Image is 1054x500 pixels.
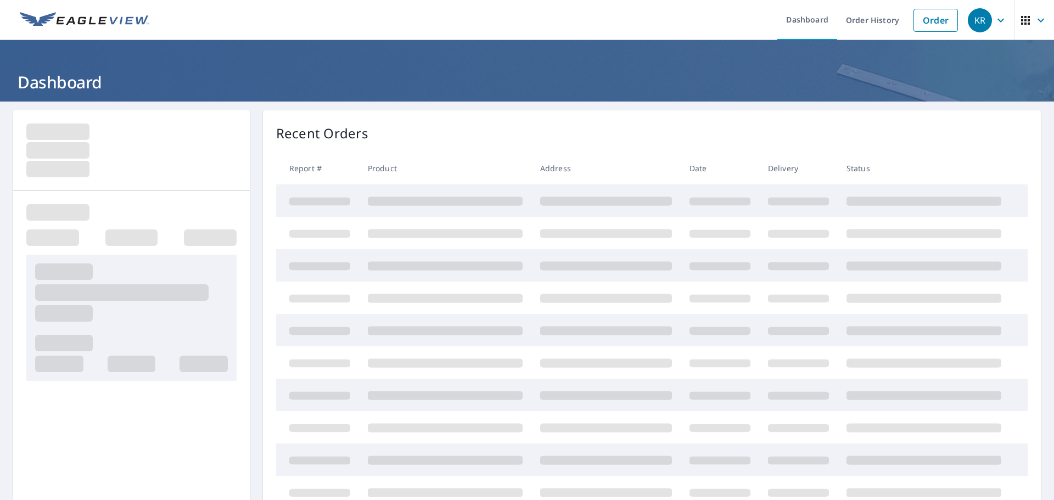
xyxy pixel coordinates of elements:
[681,152,759,184] th: Date
[531,152,681,184] th: Address
[359,152,531,184] th: Product
[759,152,838,184] th: Delivery
[838,152,1010,184] th: Status
[20,12,149,29] img: EV Logo
[276,123,368,143] p: Recent Orders
[276,152,359,184] th: Report #
[913,9,958,32] a: Order
[13,71,1041,93] h1: Dashboard
[968,8,992,32] div: KR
